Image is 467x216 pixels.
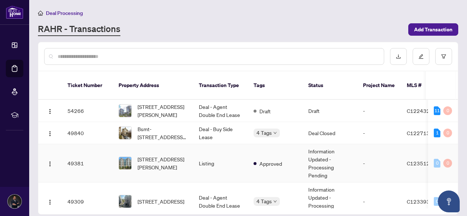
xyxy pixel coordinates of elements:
[44,196,56,207] button: Logo
[119,105,131,117] img: thumbnail-img
[47,131,53,137] img: Logo
[357,100,401,122] td: -
[138,155,187,171] span: [STREET_ADDRESS][PERSON_NAME]
[193,71,248,100] th: Transaction Type
[62,144,113,182] td: 49381
[47,109,53,114] img: Logo
[138,103,187,119] span: [STREET_ADDRESS][PERSON_NAME]
[443,159,452,168] div: 0
[256,129,272,137] span: 4 Tags
[357,71,401,100] th: Project Name
[193,122,248,144] td: Deal - Buy Side Lease
[407,130,436,136] span: C12271320
[407,198,436,205] span: C12339373
[256,197,272,205] span: 4 Tags
[62,100,113,122] td: 54266
[113,71,193,100] th: Property Address
[46,10,83,16] span: Deal Processing
[44,105,56,117] button: Logo
[414,24,452,35] span: Add Transaction
[357,144,401,182] td: -
[44,127,56,139] button: Logo
[413,48,429,65] button: edit
[407,160,436,166] span: C12351243
[273,200,277,203] span: down
[259,160,282,168] span: Approved
[138,197,184,205] span: [STREET_ADDRESS]
[418,54,424,59] span: edit
[6,5,23,19] img: logo
[357,122,401,144] td: -
[435,48,452,65] button: filter
[434,159,440,168] div: 0
[62,122,113,144] td: 49840
[47,161,53,167] img: Logo
[302,144,357,182] td: Information Updated - Processing Pending
[193,144,248,182] td: Listing
[438,191,460,212] button: Open asap
[248,71,302,100] th: Tags
[44,157,56,169] button: Logo
[119,195,131,208] img: thumbnail-img
[390,48,407,65] button: download
[407,107,436,114] span: C12243288
[193,100,248,122] td: Deal - Agent Double End Lease
[302,122,357,144] td: Deal Closed
[38,23,120,36] a: RAHR - Transactions
[119,157,131,169] img: thumbnail-img
[401,71,445,100] th: MLS #
[434,106,440,115] div: 11
[302,71,357,100] th: Status
[443,106,452,115] div: 0
[434,197,440,206] div: 0
[259,107,271,115] span: Draft
[396,54,401,59] span: download
[38,11,43,16] span: home
[302,100,357,122] td: Draft
[47,199,53,205] img: Logo
[62,71,113,100] th: Ticket Number
[119,127,131,139] img: thumbnail-img
[8,195,22,208] img: Profile Icon
[441,54,446,59] span: filter
[443,129,452,137] div: 0
[408,23,458,36] button: Add Transaction
[273,131,277,135] span: down
[138,125,187,141] span: Bsmt-[STREET_ADDRESS][PERSON_NAME]
[434,129,440,137] div: 1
